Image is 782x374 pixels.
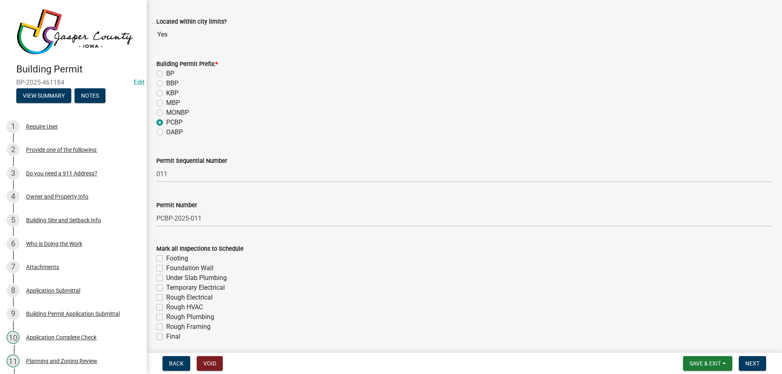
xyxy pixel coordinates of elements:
[166,302,203,312] label: Rough HVAC
[75,88,105,103] button: Notes
[7,260,20,273] div: 7
[134,79,145,86] wm-modal-confirm: Edit Application Number
[683,356,732,371] button: Save & Exit
[26,311,120,317] div: Building Permit Application Submittal
[166,108,189,118] label: MONBP
[7,190,20,203] div: 4
[166,293,213,302] label: Rough Electrical
[156,203,197,208] label: Permit Number
[26,335,97,340] div: Application Complete Check
[26,241,82,247] div: Who is Doing the Work
[7,331,20,344] div: 10
[166,273,227,283] label: Under Slab Plumbing
[16,63,140,75] h4: Building Permit
[166,79,178,88] label: BBP
[156,61,218,67] label: Building Permit Prefix:
[166,312,214,322] label: Rough Plumbing
[166,98,180,108] label: MBP
[197,356,223,371] button: Void
[26,194,88,199] div: Owner and Property Info
[7,237,20,250] div: 6
[134,79,145,86] a: Edit
[156,246,244,252] label: Mark all Inspections to Schedule
[7,354,20,367] div: 11
[739,356,766,371] button: Next
[26,358,97,364] div: Planning and Zoning Review
[16,93,71,99] wm-modal-confirm: Summary
[26,171,97,176] div: Do you need a 911 Address?
[26,217,101,223] div: Building Site and Setback Info
[16,9,134,55] img: Jasper County, Iowa
[745,360,760,367] span: Next
[16,79,130,86] span: BP-2025-461184
[26,288,80,293] div: Application Submittal
[166,263,213,273] label: Foundation Wall
[166,118,182,127] label: PCBP
[7,167,20,180] div: 3
[690,360,721,367] span: Save & Exit
[166,254,188,263] label: Footing
[7,307,20,320] div: 9
[166,283,225,293] label: Temporary Electrical
[26,264,59,270] div: Attachments
[166,88,178,98] label: KBP
[7,284,20,297] div: 8
[7,120,20,133] div: 1
[75,93,105,99] wm-modal-confirm: Notes
[166,69,174,79] label: BP
[7,143,20,156] div: 2
[166,322,211,332] label: Rough Framing
[156,19,227,25] label: Located within city limits?
[16,88,71,103] button: View Summary
[169,360,184,367] span: Back
[166,127,183,137] label: OABP
[163,356,190,371] button: Back
[7,214,20,227] div: 5
[26,147,97,153] div: Provide one of the following:
[26,124,58,129] div: Require User
[156,158,227,164] label: Permit Sequential Number
[166,332,180,341] label: Final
